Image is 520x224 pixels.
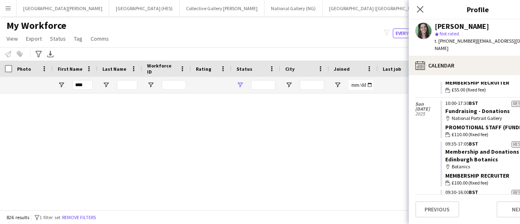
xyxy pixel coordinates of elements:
[72,80,93,90] input: First Name Filter Input
[117,80,137,90] input: Last Name Filter Input
[393,28,430,38] button: Everyone826
[300,80,324,90] input: City Filter Input
[87,33,112,44] a: Comms
[147,81,154,89] button: Open Filter Menu
[285,66,295,72] span: City
[431,63,465,75] span: Jobs (last 90 days)
[419,30,428,37] span: 826
[61,213,97,222] button: Remove filters
[349,80,373,90] input: Joined Filter Input
[334,66,350,72] span: Joined
[45,49,55,59] app-action-btn: Export XLSX
[180,0,264,16] button: Collective Gallery [PERSON_NAME]
[484,66,497,72] span: Email
[50,35,66,42] span: Status
[236,66,252,72] span: Status
[47,33,69,44] a: Status
[34,49,43,59] app-action-btn: Advanced filters
[58,81,65,89] button: Open Filter Menu
[71,33,86,44] a: Tag
[236,81,244,89] button: Open Filter Menu
[334,81,341,89] button: Open Filter Menu
[323,0,429,16] button: [GEOGRAPHIC_DATA] ([GEOGRAPHIC_DATA])
[23,33,45,44] a: Export
[513,2,517,7] span: 1
[506,3,516,13] a: 1
[91,35,109,42] span: Comms
[3,33,21,44] a: View
[74,35,82,42] span: Tag
[58,66,82,72] span: First Name
[383,66,401,72] span: Last job
[196,66,211,72] span: Rating
[147,63,176,75] span: Workforce ID
[162,80,186,90] input: Workforce ID Filter Input
[264,0,323,16] button: National Gallery (NG)
[26,35,42,42] span: Export
[39,214,61,220] span: 1 filter set
[102,66,126,72] span: Last Name
[285,81,292,89] button: Open Filter Menu
[17,66,31,72] span: Photo
[484,81,492,89] button: Open Filter Menu
[109,0,180,16] button: [GEOGRAPHIC_DATA] (HES)
[102,81,110,89] button: Open Filter Menu
[6,20,66,32] span: My Workforce
[429,0,487,16] button: [GEOGRAPHIC_DATA]
[6,35,18,42] span: View
[17,0,109,16] button: [GEOGRAPHIC_DATA][PERSON_NAME]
